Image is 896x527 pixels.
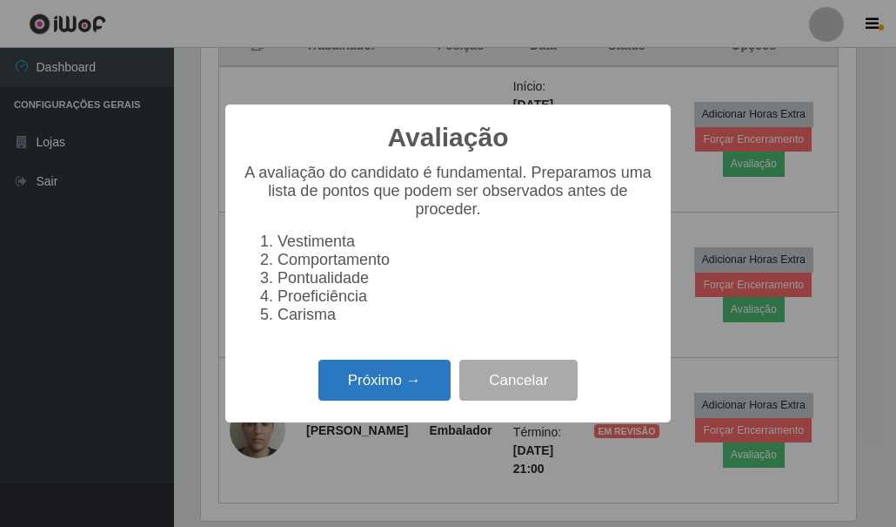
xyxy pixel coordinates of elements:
p: A avaliação do candidato é fundamental. Preparamos uma lista de pontos que podem ser observados a... [243,164,653,219]
button: Cancelar [459,360,578,401]
li: Proeficiência [277,287,653,306]
h2: Avaliação [388,122,509,153]
li: Carisma [277,306,653,324]
li: Pontualidade [277,269,653,287]
li: Comportamento [277,251,653,269]
li: Vestimenta [277,233,653,251]
button: Próximo → [318,360,451,401]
